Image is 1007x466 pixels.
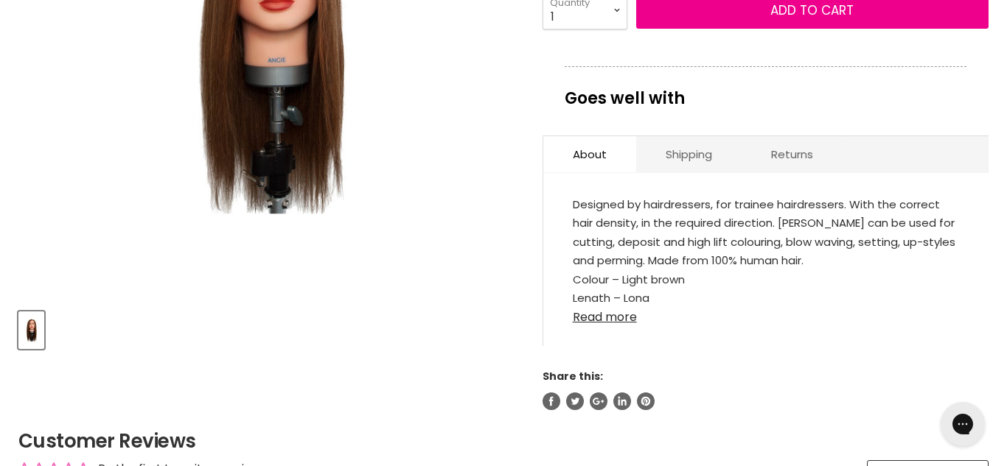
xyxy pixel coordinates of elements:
a: About [543,136,636,172]
li: Colour – Light brown [573,270,959,289]
p: Goes well with [565,66,966,115]
a: Read more [573,302,959,324]
div: Designed by hairdressers, for trainee hairdressers. With the correct hair density, in the require... [573,195,959,302]
img: Professional Mannequin Angie [20,313,43,347]
a: Shipping [636,136,742,172]
iframe: Gorgias live chat messenger [933,397,992,451]
h2: Customer Reviews [18,428,989,454]
div: Product thumbnails [16,307,520,349]
button: Professional Mannequin Angie [18,311,44,349]
aside: Share this: [543,370,989,409]
li: Length – Long [573,289,959,308]
span: Share this: [543,369,603,384]
a: Returns [742,136,843,172]
span: Add to cart [770,1,854,19]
